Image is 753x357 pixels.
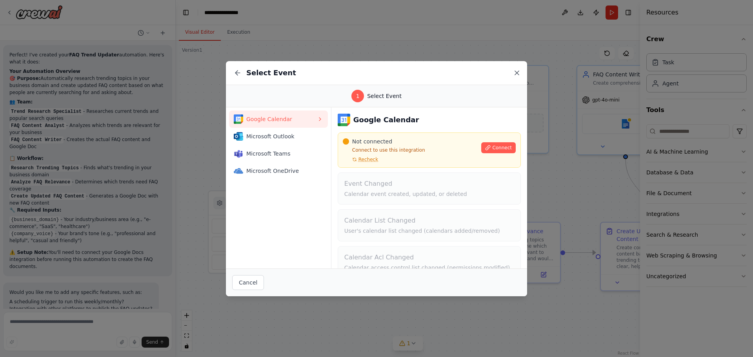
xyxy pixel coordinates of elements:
[367,92,402,100] span: Select Event
[234,166,243,176] img: Microsoft OneDrive
[338,246,521,278] button: Calendar Acl ChangedCalendar access control list changed (permissions modified)
[229,162,328,179] button: Microsoft OneDriveMicrosoft OneDrive
[344,264,514,272] p: Calendar access control list changed (permissions modified)
[343,147,477,153] p: Connect to use this integration
[344,227,514,235] p: User's calendar list changed (calendars added/removed)
[481,142,516,153] button: Connect
[246,150,317,158] span: Microsoft Teams
[234,132,243,141] img: Microsoft Outlook
[246,67,296,78] h2: Select Event
[344,216,514,225] h4: Calendar List Changed
[344,253,514,262] h4: Calendar Acl Changed
[358,156,378,163] span: Recheck
[351,90,364,102] div: 1
[232,275,264,290] button: Cancel
[234,114,243,124] img: Google Calendar
[229,111,328,128] button: Google CalendarGoogle Calendar
[246,132,317,140] span: Microsoft Outlook
[234,149,243,158] img: Microsoft Teams
[338,209,521,241] button: Calendar List ChangedUser's calendar list changed (calendars added/removed)
[246,167,317,175] span: Microsoft OneDrive
[338,172,521,205] button: Event ChangedCalendar event created, updated, or deleted
[492,145,512,151] span: Connect
[229,128,328,145] button: Microsoft OutlookMicrosoft Outlook
[344,179,514,188] h4: Event Changed
[246,115,317,123] span: Google Calendar
[343,156,378,163] button: Recheck
[353,114,419,125] h3: Google Calendar
[229,145,328,162] button: Microsoft TeamsMicrosoft Teams
[338,114,350,126] img: Google Calendar
[344,190,514,198] p: Calendar event created, updated, or deleted
[352,138,392,145] span: Not connected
